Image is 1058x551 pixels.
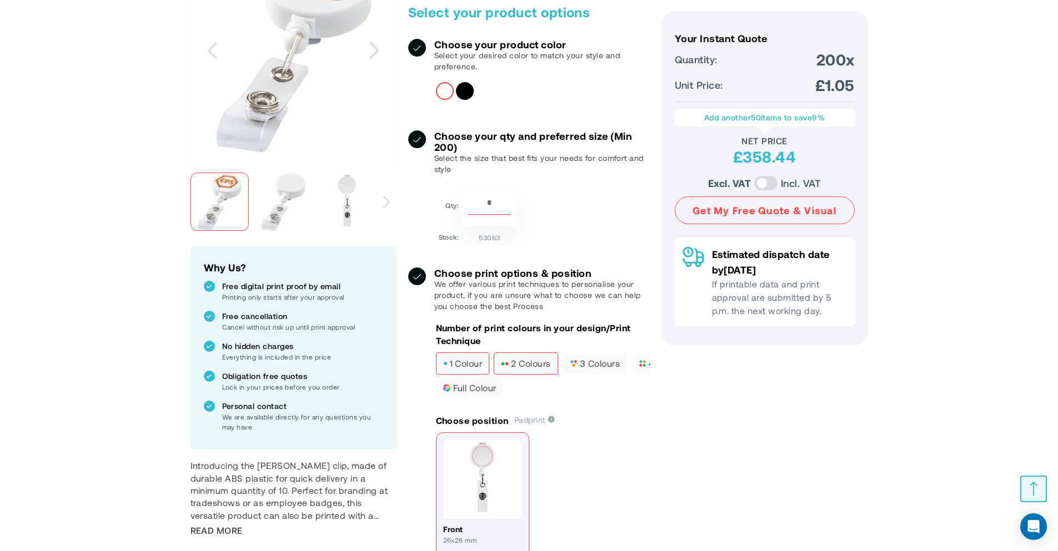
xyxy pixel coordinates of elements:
span: 50 [751,113,761,122]
img: Delivery [683,246,704,267]
div: Net Price [675,135,855,146]
label: Excl. VAT [708,175,751,191]
p: Select the size that best fits your needs for comfort and style [434,153,650,175]
p: Free cancellation [222,311,384,322]
span: Quantity: [675,52,718,67]
img: Print position front [443,439,522,518]
span: full colour [443,384,497,392]
p: Obligation free quotes [222,371,384,382]
p: Everything is included in the price [222,352,384,362]
div: Next [376,167,397,236]
td: Qty: [439,188,459,226]
p: Select your desired color to match your style and preference. [434,50,650,72]
p: Estimated dispatch date by [712,246,847,277]
p: Lock in your prices before you order [222,382,384,392]
p: No hidden charges [222,341,384,352]
span: 4 colours [639,360,689,367]
img: 11808802_pp_y1_tgk5ng4y1wt97aws.jpg [190,173,249,231]
p: Add another items to save [680,112,849,123]
h3: Your Instant Quote [675,33,855,44]
span: 200x [816,49,855,69]
h3: Choose print options & position [434,267,650,279]
td: Stock: [439,229,459,242]
p: Printing only starts after your approval [222,292,384,302]
span: 2 colours [501,360,550,367]
div: Open Intercom Messenger [1020,513,1047,540]
img: 11808802_f1_txfpwimqb28oqfyy.jpg [318,173,377,231]
p: 26x26 mm [443,535,522,545]
p: Cancel without risk up until print approval [222,322,384,332]
img: 11808802_hcqhqohtfsaeegdk.jpg [254,173,313,231]
p: Free digital print proof by email [222,281,384,292]
p: If printable data and print approval are submitted by 5 p.m. the next working day. [712,277,847,317]
h2: Select your product options [408,3,650,21]
h4: front [443,524,522,535]
span: 1 colour [443,360,483,367]
div: Solid black [456,82,474,100]
p: We are available directly for any questions you may have [222,412,384,432]
span: Read More [190,524,243,537]
span: 3 colours [570,360,620,367]
div: White [436,82,454,100]
span: [DATE] [724,264,756,276]
span: Unit Price: [675,77,723,93]
span: Padprint [514,415,555,424]
td: 53063 [462,229,517,242]
h3: Choose your qty and preferred size (Min 200) [434,130,650,153]
span: 9% [812,113,825,122]
p: Personal contact [222,401,384,412]
p: We offer various print techniques to personalise your product, if you are unsure what to choose w... [434,279,650,312]
div: Introducing the [PERSON_NAME] clip, made of durable ABS plastic for quick delivery in a minimum q... [190,459,397,522]
label: Incl. VAT [781,175,821,191]
span: £1.05 [815,75,854,95]
p: Number of print colours in your design/Print Technique [436,322,650,347]
p: Choose position [436,414,509,427]
h3: Choose your product color [434,39,650,50]
h2: Why Us? [204,260,384,275]
div: £358.44 [675,146,855,166]
button: Get My Free Quote & Visual [675,196,855,224]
